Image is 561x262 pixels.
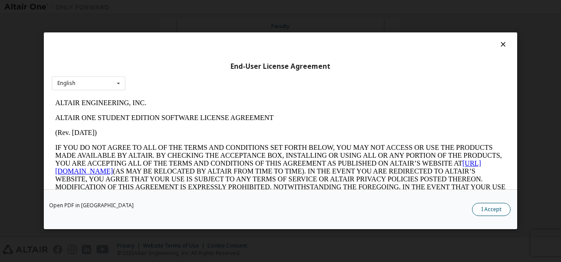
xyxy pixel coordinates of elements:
[57,81,75,86] div: English
[49,203,134,209] a: Open PDF in [GEOGRAPHIC_DATA]
[52,62,509,71] div: End-User License Agreement
[472,203,511,216] button: I Accept
[4,33,454,41] p: (Rev. [DATE])
[4,64,430,79] a: [URL][DOMAIN_NAME]
[4,4,454,11] p: ALTAIR ENGINEERING, INC.
[4,18,454,26] p: ALTAIR ONE STUDENT EDITION SOFTWARE LICENSE AGREEMENT
[4,48,454,111] p: IF YOU DO NOT AGREE TO ALL OF THE TERMS AND CONDITIONS SET FORTH BELOW, YOU MAY NOT ACCESS OR USE...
